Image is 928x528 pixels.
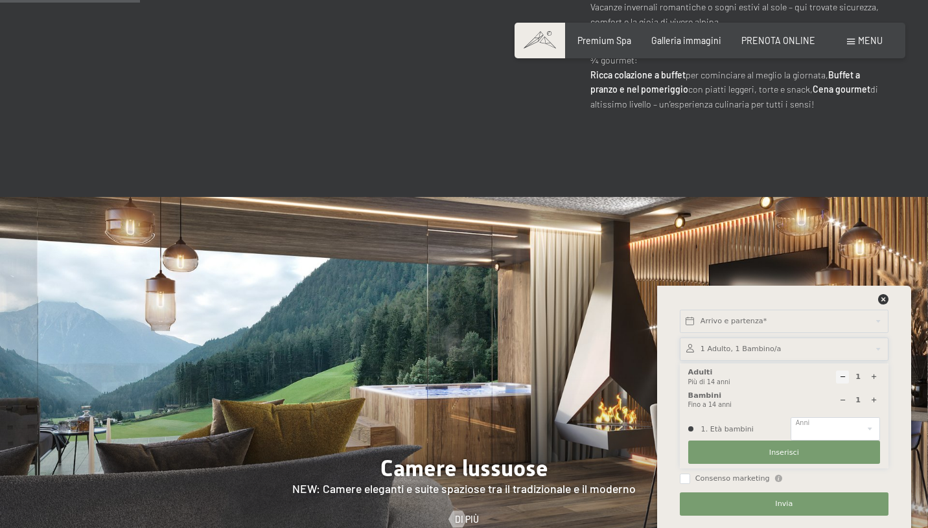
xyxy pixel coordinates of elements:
[775,499,793,509] span: Invia
[449,513,479,526] a: Di più
[590,39,885,112] p: E per il palato? Vi viziamo tutto il giorno con il nostro raffinato pacchetto ¾ gourmet: per comi...
[695,474,770,484] span: Consenso marketing
[651,35,721,46] a: Galleria immagini
[577,35,631,46] a: Premium Spa
[741,35,815,46] a: PRENOTA ONLINE
[688,441,880,464] button: Inserisci
[680,492,888,516] button: Invia
[858,35,883,46] span: Menu
[769,448,799,458] span: Inserisci
[590,69,686,80] strong: Ricca colazione a buffet
[455,513,479,526] span: Di più
[813,84,870,95] strong: Cena gourmet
